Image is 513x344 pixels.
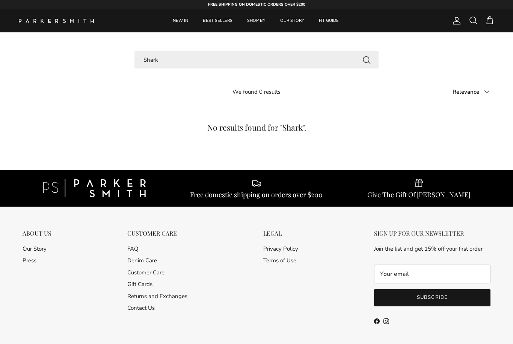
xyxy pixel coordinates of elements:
[263,230,298,237] div: LEGAL
[127,257,157,264] a: Denim Care
[196,9,239,32] a: BEST SELLERS
[190,87,323,96] div: We found 0 results
[166,9,195,32] a: NEW IN
[112,9,400,32] div: Primary
[263,245,298,253] a: Privacy Policy
[23,257,36,264] a: Press
[453,84,494,100] button: Relevance
[127,230,187,237] div: CUSTOMER CARE
[263,257,296,264] a: Terms of Use
[127,245,139,253] a: FAQ
[449,16,461,25] a: Account
[19,19,94,23] img: Parker Smith
[127,280,152,288] a: Gift Cards
[127,269,164,276] a: Customer Care
[374,265,490,283] input: Email
[374,230,490,237] div: SIGN UP FOR OUR NEWSLETTER
[362,55,371,64] button: Search
[190,190,323,199] div: Free domestic shipping on orders over $200
[208,2,305,7] strong: FREE SHIPPING ON DOMESTIC ORDERS OVER $200
[19,123,494,132] h5: No results found for "Shark".
[23,245,47,253] a: Our Story
[120,230,195,330] div: Secondary
[374,244,490,253] p: Join the list and get 15% off your first order
[127,292,187,300] a: Returns and Exchanges
[374,289,490,306] button: Subscribe
[134,51,379,69] input: Search
[367,190,470,199] div: Give The Gift Of [PERSON_NAME]
[273,9,311,32] a: OUR STORY
[23,230,51,237] div: ABOUT US
[127,304,155,312] a: Contact Us
[256,230,306,330] div: Secondary
[240,9,272,32] a: SHOP BY
[312,9,346,32] a: FIT GUIDE
[15,230,59,330] div: Secondary
[453,88,479,96] span: Relevance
